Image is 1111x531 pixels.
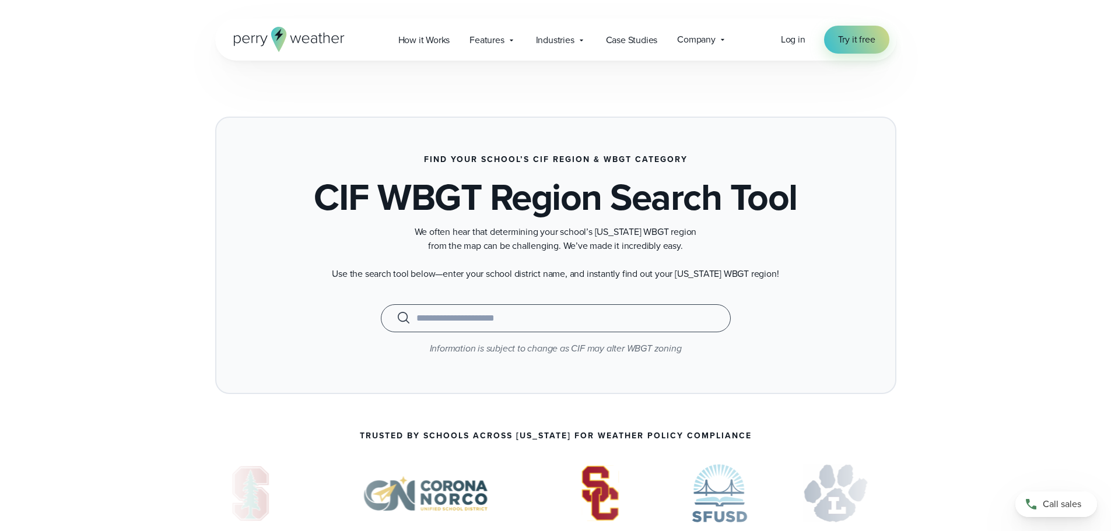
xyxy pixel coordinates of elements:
div: 4 of 7 [692,464,747,522]
p: We often hear that determining your school’s [US_STATE] WBGT region from the map can be challengi... [323,225,789,253]
div: 3 of 7 [565,464,636,522]
span: Try it free [838,33,875,47]
div: 2 of 7 [342,464,508,522]
div: 5 of 7 [803,464,868,522]
div: slideshow [215,464,896,528]
p: Use the search tool below—enter your school district name, and instantly find out your [US_STATE]... [323,267,789,281]
img: Corona-Norco-Unified-School-District.svg [342,464,508,522]
img: Stanford-University.svg [215,464,287,522]
a: Case Studies [596,28,668,52]
img: University-of-Southern-California-USC.svg [565,464,636,522]
span: How it Works [398,33,450,47]
span: Industries [536,33,574,47]
span: Call sales [1043,497,1081,511]
p: Trusted by Schools Across [US_STATE] for Weather Policy Compliance [360,431,752,441]
p: Information is subject to change as CIF may alter WBGT zoning [249,342,863,356]
h3: Find Your School’s CIF Region & WBGT Category [424,155,688,164]
img: San Fransisco Unified School District [692,464,747,522]
h1: CIF WBGT Region Search Tool [314,178,797,216]
span: Company [677,33,716,47]
span: Case Studies [606,33,658,47]
a: Try it free [824,26,889,54]
a: How it Works [388,28,460,52]
span: Log in [781,33,805,46]
div: 1 of 7 [215,464,287,522]
a: Log in [781,33,805,47]
span: Features [469,33,504,47]
a: Call sales [1015,491,1097,517]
